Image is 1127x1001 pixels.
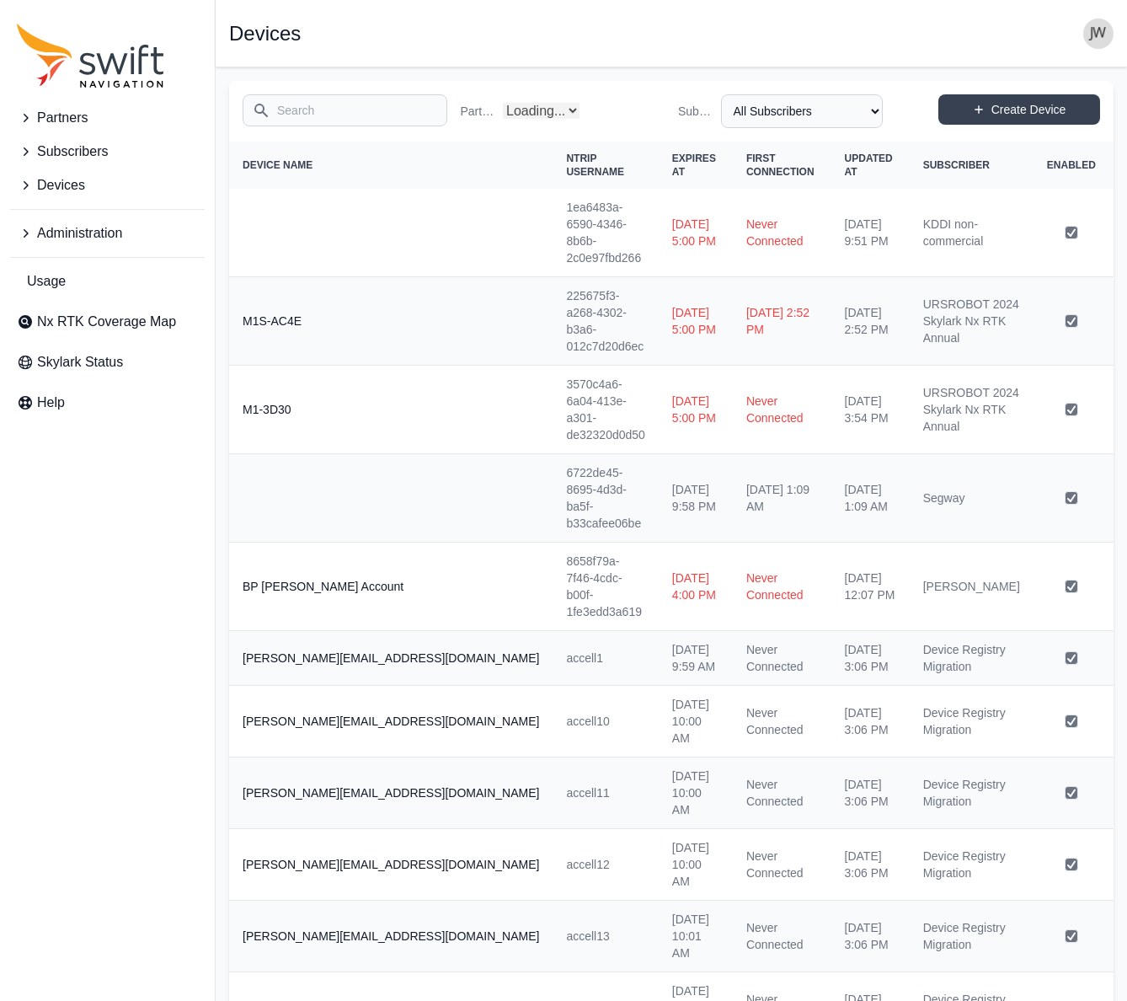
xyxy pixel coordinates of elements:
td: [DATE] 9:58 PM [659,454,733,543]
td: 1ea6483a-6590-4346-8b6b-2c0e97fbd266 [553,189,658,277]
td: [DATE] 5:00 PM [659,189,733,277]
button: Devices [10,169,205,202]
td: Device Registry Migration [910,686,1034,757]
th: M1-3D30 [229,366,553,454]
th: Enabled [1034,142,1109,189]
label: Subscriber Name [678,103,714,120]
td: [DATE] 2:52 PM [831,277,910,366]
td: [DATE] 3:54 PM [831,366,910,454]
td: 6722de45-8695-4d3d-ba5f-b33cafee06be [553,454,658,543]
select: Subscriber [721,94,883,128]
td: Device Registry Migration [910,631,1034,686]
span: Updated At [845,153,893,178]
td: [DATE] 3:06 PM [831,631,910,686]
th: [PERSON_NAME][EMAIL_ADDRESS][DOMAIN_NAME] [229,631,553,686]
th: [PERSON_NAME][EMAIL_ADDRESS][DOMAIN_NAME] [229,829,553,901]
td: [DATE] 1:09 AM [831,454,910,543]
td: Device Registry Migration [910,901,1034,972]
td: Device Registry Migration [910,829,1034,901]
span: Nx RTK Coverage Map [37,312,176,332]
span: Expires At [672,153,716,178]
td: Never Connected [733,543,831,631]
td: Never Connected [733,829,831,901]
td: Never Connected [733,686,831,757]
button: Partners [10,101,205,135]
td: [DATE] 10:01 AM [659,901,733,972]
td: [PERSON_NAME] [910,543,1034,631]
th: M1S-AC4E [229,277,553,366]
td: [DATE] 5:00 PM [659,277,733,366]
td: [DATE] 2:52 PM [733,277,831,366]
td: accell1 [553,631,658,686]
td: [DATE] 3:06 PM [831,686,910,757]
span: Administration [37,223,122,244]
td: 8658f79a-7f46-4cdc-b00f-1fe3edd3a619 [553,543,658,631]
th: [PERSON_NAME][EMAIL_ADDRESS][DOMAIN_NAME] [229,757,553,829]
a: Usage [10,265,205,298]
th: [PERSON_NAME][EMAIL_ADDRESS][DOMAIN_NAME] [229,686,553,757]
td: Device Registry Migration [910,757,1034,829]
td: 225675f3-a268-4302-b3a6-012c7d20d6ec [553,277,658,366]
td: Never Connected [733,189,831,277]
h1: Devices [229,24,301,44]
td: [DATE] 12:07 PM [831,543,910,631]
td: [DATE] 10:00 AM [659,829,733,901]
td: URSROBOT 2024 Skylark Nx RTK Annual [910,277,1034,366]
a: Create Device [938,94,1100,125]
td: Segway [910,454,1034,543]
th: Subscriber [910,142,1034,189]
span: Help [37,393,65,413]
span: Skylark Status [37,352,123,372]
td: [DATE] 9:51 PM [831,189,910,277]
img: user photo [1083,19,1114,49]
td: Never Connected [733,631,831,686]
th: NTRIP Username [553,142,658,189]
span: Devices [37,175,85,195]
button: Administration [10,217,205,250]
td: [DATE] 10:00 AM [659,757,733,829]
td: KDDI non-commercial [910,189,1034,277]
label: Partner Name [461,103,497,120]
span: Partners [37,108,88,128]
span: First Connection [746,153,815,178]
td: accell13 [553,901,658,972]
span: Subscribers [37,142,108,162]
td: [DATE] 3:06 PM [831,901,910,972]
a: Help [10,386,205,420]
td: [DATE] 5:00 PM [659,366,733,454]
th: Device Name [229,142,553,189]
td: accell11 [553,757,658,829]
input: Search [243,94,447,126]
td: Never Connected [733,757,831,829]
td: [DATE] 9:59 AM [659,631,733,686]
button: Subscribers [10,135,205,169]
td: [DATE] 10:00 AM [659,686,733,757]
td: accell12 [553,829,658,901]
td: [DATE] 4:00 PM [659,543,733,631]
td: 3570c4a6-6a04-413e-a301-de32320d0d50 [553,366,658,454]
td: [DATE] 3:06 PM [831,829,910,901]
th: [PERSON_NAME][EMAIL_ADDRESS][DOMAIN_NAME] [229,901,553,972]
td: URSROBOT 2024 Skylark Nx RTK Annual [910,366,1034,454]
td: [DATE] 3:06 PM [831,757,910,829]
a: Nx RTK Coverage Map [10,305,205,339]
a: Skylark Status [10,345,205,379]
td: Never Connected [733,901,831,972]
span: Usage [27,271,66,292]
td: [DATE] 1:09 AM [733,454,831,543]
td: accell10 [553,686,658,757]
td: Never Connected [733,366,831,454]
th: BP [PERSON_NAME] Account [229,543,553,631]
